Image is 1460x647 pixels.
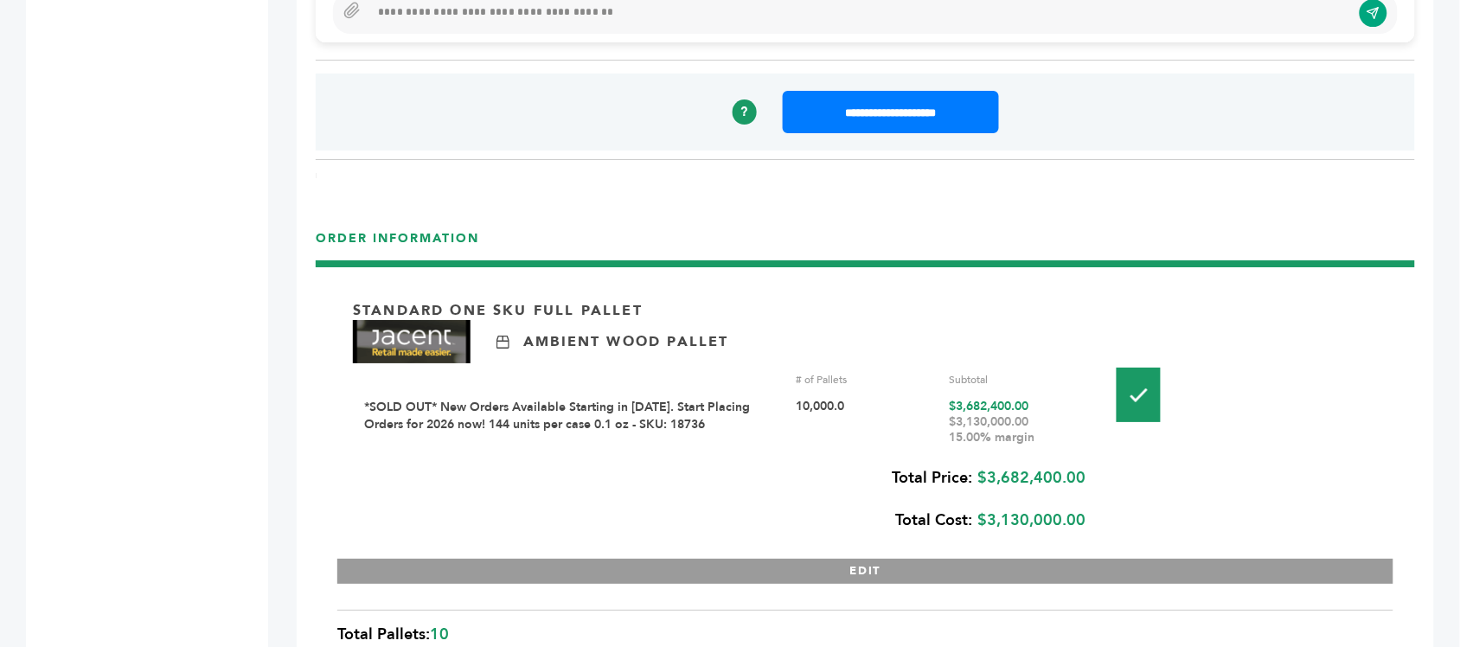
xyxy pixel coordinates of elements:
div: $3,130,000.00 15.00% margin [949,414,1089,445]
button: EDIT [337,559,1393,584]
div: $3,682,400.00 $3,130,000.00 [353,457,1085,541]
img: Brand Name [353,320,471,363]
div: $3,682,400.00 [949,399,1089,445]
span: Total Pallets: [337,624,430,645]
span: 10 [430,624,449,645]
b: Total Price: [892,467,972,489]
p: Ambient Wood Pallet [523,332,728,351]
div: 10,000.0 [797,399,937,445]
img: Pallet-Icons-01.png [1117,368,1161,422]
a: *SOLD OUT* New Orders Available Starting in [DATE]. Start Placing Orders for 2026 now! 144 units ... [364,399,750,432]
img: Ambient [496,336,509,349]
b: Total Cost: [895,509,972,531]
a: ? [733,99,757,124]
h3: ORDER INFORMATION [316,230,1415,260]
div: # of Pallets [797,372,937,388]
div: Subtotal [949,372,1089,388]
p: Standard One Sku Full Pallet [353,301,643,320]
